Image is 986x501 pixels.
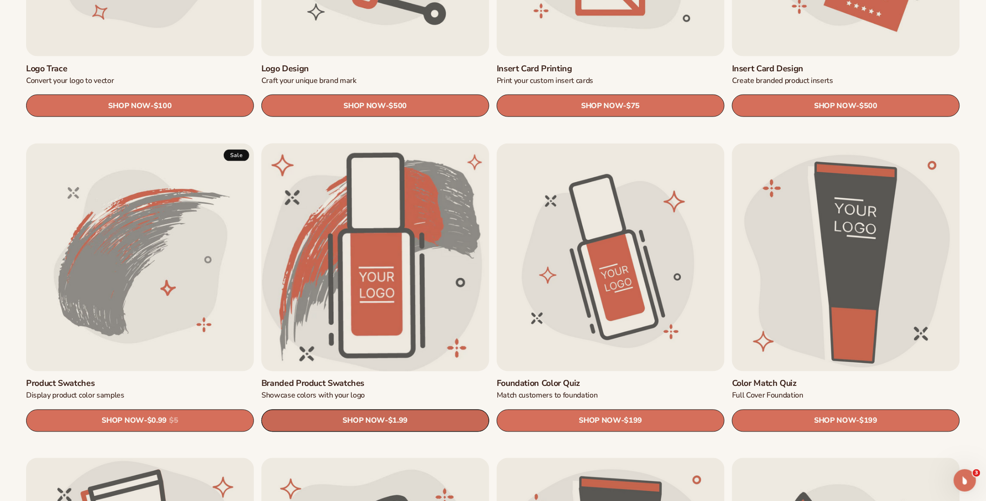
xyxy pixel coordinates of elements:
a: Logo trace [26,64,254,74]
a: SHOP NOW- $1.99 [261,410,489,432]
a: SHOP NOW- $199 [732,410,960,432]
a: SHOP NOW- $100 [26,95,254,117]
a: SHOP NOW- $500 [732,95,960,117]
a: Insert card design [732,64,960,74]
a: Product Swatches [26,379,254,389]
a: Color Match Quiz [732,379,960,389]
a: SHOP NOW- $75 [497,95,725,117]
iframe: Intercom live chat [954,469,976,492]
a: SHOP NOW- $0.99 $5 [26,410,254,432]
a: SHOP NOW- $500 [261,95,489,117]
a: Foundation Color Quiz [497,379,725,389]
span: 3 [973,469,980,477]
a: SHOP NOW- $199 [497,410,725,432]
a: Logo design [261,64,489,74]
a: Branded product swatches [261,379,489,389]
a: Insert card printing [497,64,725,74]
